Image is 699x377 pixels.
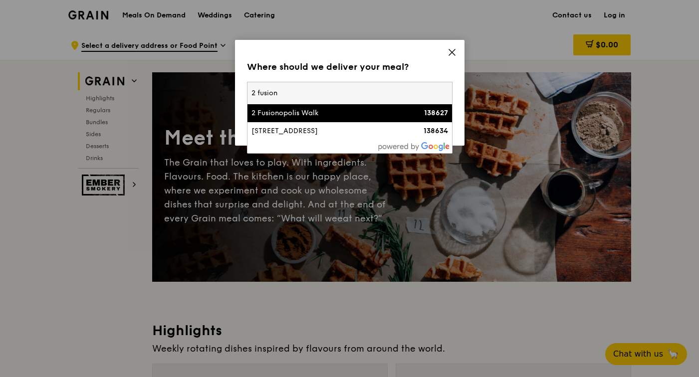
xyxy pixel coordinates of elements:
[424,109,448,117] strong: 138627
[378,142,450,151] img: powered-by-google.60e8a832.png
[247,60,453,74] div: Where should we deliver your meal?
[251,126,399,136] div: [STREET_ADDRESS]
[424,127,448,135] strong: 138634
[251,108,399,118] div: 2 Fusionopolis Walk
